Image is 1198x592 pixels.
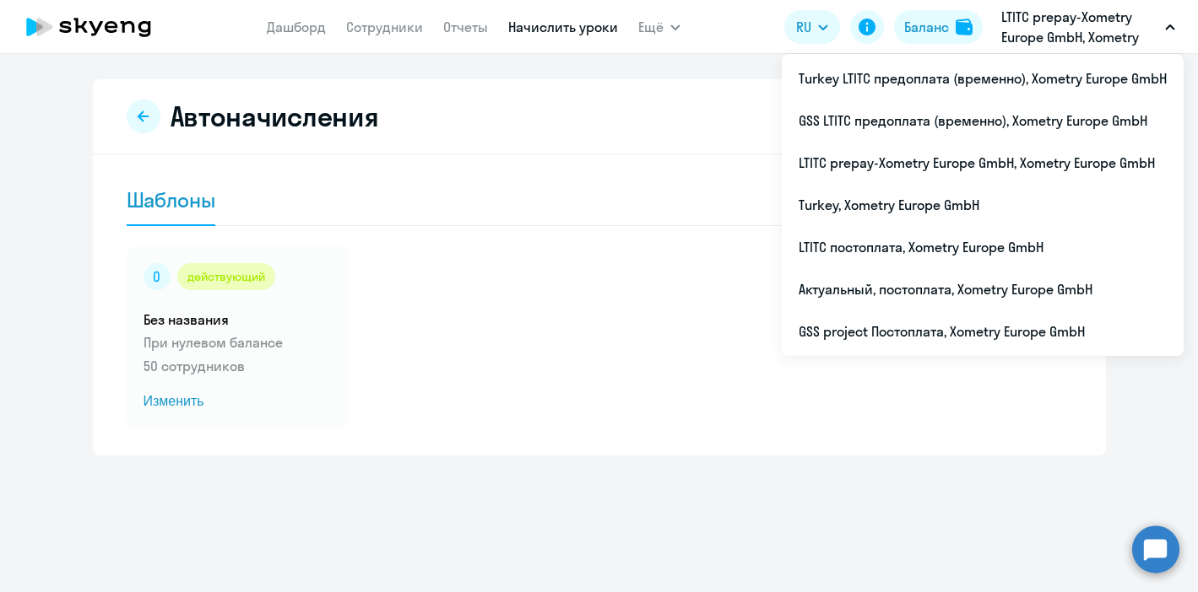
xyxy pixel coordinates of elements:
[638,10,680,44] button: Ещё
[993,7,1184,47] button: LTITC prepay-Xometry Europe GmbH, Xometry Europe GmbH
[171,100,379,133] h2: Автоначисления
[443,19,488,35] a: Отчеты
[144,356,331,376] p: 50 сотрудников
[177,263,275,290] div: действующий
[1001,7,1158,47] p: LTITC prepay-Xometry Europe GmbH, Xometry Europe GmbH
[894,10,983,44] button: Балансbalance
[784,10,840,44] button: RU
[144,391,331,412] span: Изменить
[638,17,664,37] span: Ещё
[144,310,331,329] h5: Без названия
[144,332,331,353] p: При нулевом балансе
[346,19,423,35] a: Сотрудники
[904,17,949,37] div: Баланс
[956,19,973,35] img: balance
[508,19,618,35] a: Начислить уроки
[127,186,215,213] div: Шаблоны
[796,17,811,37] span: RU
[782,54,1184,356] ul: Ещё
[267,19,326,35] a: Дашборд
